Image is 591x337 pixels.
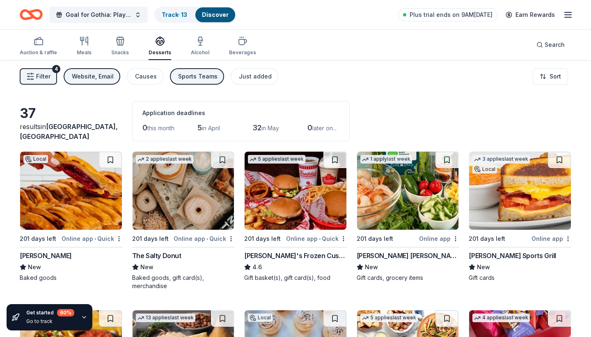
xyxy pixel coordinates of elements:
button: Sports Teams [170,68,224,85]
span: Filter [36,72,50,81]
img: Image for Harris Teeter [357,152,459,230]
div: Just added [239,72,272,81]
button: Desserts [149,33,171,60]
button: Sort [533,68,568,85]
span: Sort [550,72,561,81]
span: later on... [312,125,337,132]
div: Causes [135,72,157,81]
div: Gift cards [469,274,571,282]
div: Website, Email [72,72,114,81]
a: Home [20,5,43,24]
div: Online app Quick [62,233,122,244]
div: [PERSON_NAME] Sports Grill [469,251,556,261]
div: Alcohol [191,49,209,56]
span: 5 [197,123,202,132]
span: 4.6 [252,262,262,272]
div: Baked goods, gift card(s), merchandise [132,274,235,290]
div: Baked goods [20,274,122,282]
button: Track· 13Discover [154,7,236,23]
div: Online app [531,233,571,244]
div: The Salty Donut [132,251,181,261]
div: Desserts [149,49,171,56]
div: 60 % [57,309,74,316]
span: this month [147,125,174,132]
div: 3 applies last week [472,155,530,164]
span: [GEOGRAPHIC_DATA], [GEOGRAPHIC_DATA] [20,122,118,141]
span: 0 [142,123,147,132]
span: Plus trial ends on 9AM[DATE] [410,10,492,20]
div: 1 apply last week [360,155,412,164]
a: Image for Freddy's Frozen Custard & Steakburgers5 applieslast week201 days leftOnline app•Quick[P... [244,151,347,282]
span: • [206,235,208,242]
div: Online app Quick [174,233,234,244]
a: Plus trial ends on 9AM[DATE] [398,8,497,21]
div: Online app [419,233,459,244]
div: Beverages [229,49,256,56]
div: 201 days left [244,234,281,244]
div: 5 applies last week [360,314,418,322]
a: Discover [202,11,229,18]
div: [PERSON_NAME]'s Frozen Custard & Steakburgers [244,251,347,261]
img: Image for Freddy's Frozen Custard & Steakburgers [245,152,346,230]
span: New [140,262,153,272]
span: New [477,262,490,272]
button: Search [530,37,571,53]
div: Application deadlines [142,108,339,118]
div: Gift basket(s), gift card(s), food [244,274,347,282]
div: 201 days left [357,234,393,244]
a: Track· 13 [162,11,187,18]
img: Image for Vicky Bakery [20,152,122,230]
span: • [319,235,321,242]
div: Local [23,155,48,163]
span: New [365,262,378,272]
div: Gift cards, grocery items [357,274,459,282]
div: Meals [77,49,92,56]
div: Sports Teams [178,72,218,81]
img: Image for The Salty Donut [133,152,234,230]
span: 32 [252,123,261,132]
div: Get started [26,309,74,316]
span: in May [261,125,279,132]
button: Beverages [229,33,256,60]
button: Filter4 [20,68,57,85]
button: Causes [127,68,163,85]
div: Auction & raffle [20,49,57,56]
span: Goal for Gothia: Play It Forward Raffle [66,10,131,20]
a: Earn Rewards [501,7,560,22]
span: 0 [307,123,312,132]
button: Snacks [111,33,129,60]
div: 4 [52,65,60,73]
div: 201 days left [20,234,56,244]
a: Image for The Salty Donut2 applieslast week201 days leftOnline app•QuickThe Salty DonutNewBaked g... [132,151,235,290]
a: Image for Duffy's Sports Grill3 applieslast weekLocal201 days leftOnline app[PERSON_NAME] Sports ... [469,151,571,282]
div: results [20,122,122,141]
button: Alcohol [191,33,209,60]
div: 5 applies last week [248,155,305,164]
img: Image for Duffy's Sports Grill [469,152,571,230]
span: Search [545,40,565,50]
span: • [94,235,96,242]
button: Just added [231,68,278,85]
a: Image for Harris Teeter1 applylast week201 days leftOnline app[PERSON_NAME] [PERSON_NAME]NewGift ... [357,151,459,282]
div: 37 [20,105,122,122]
a: Image for Vicky BakeryLocal201 days leftOnline app•Quick[PERSON_NAME]NewBaked goods [20,151,122,282]
div: [PERSON_NAME] [PERSON_NAME] [357,251,459,261]
button: Website, Email [64,68,120,85]
div: 4 applies last week [472,314,530,322]
span: New [28,262,41,272]
div: Snacks [111,49,129,56]
div: Go to track [26,318,74,325]
div: 201 days left [469,234,505,244]
div: Online app Quick [286,233,347,244]
span: in [20,122,118,141]
div: Local [472,165,497,173]
div: 201 days left [132,234,169,244]
div: 13 applies last week [136,314,195,322]
span: in April [202,125,220,132]
button: Meals [77,33,92,60]
div: [PERSON_NAME] [20,251,72,261]
div: Local [248,314,273,322]
button: Goal for Gothia: Play It Forward Raffle [49,7,148,23]
div: 2 applies last week [136,155,193,164]
button: Auction & raffle [20,33,57,60]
